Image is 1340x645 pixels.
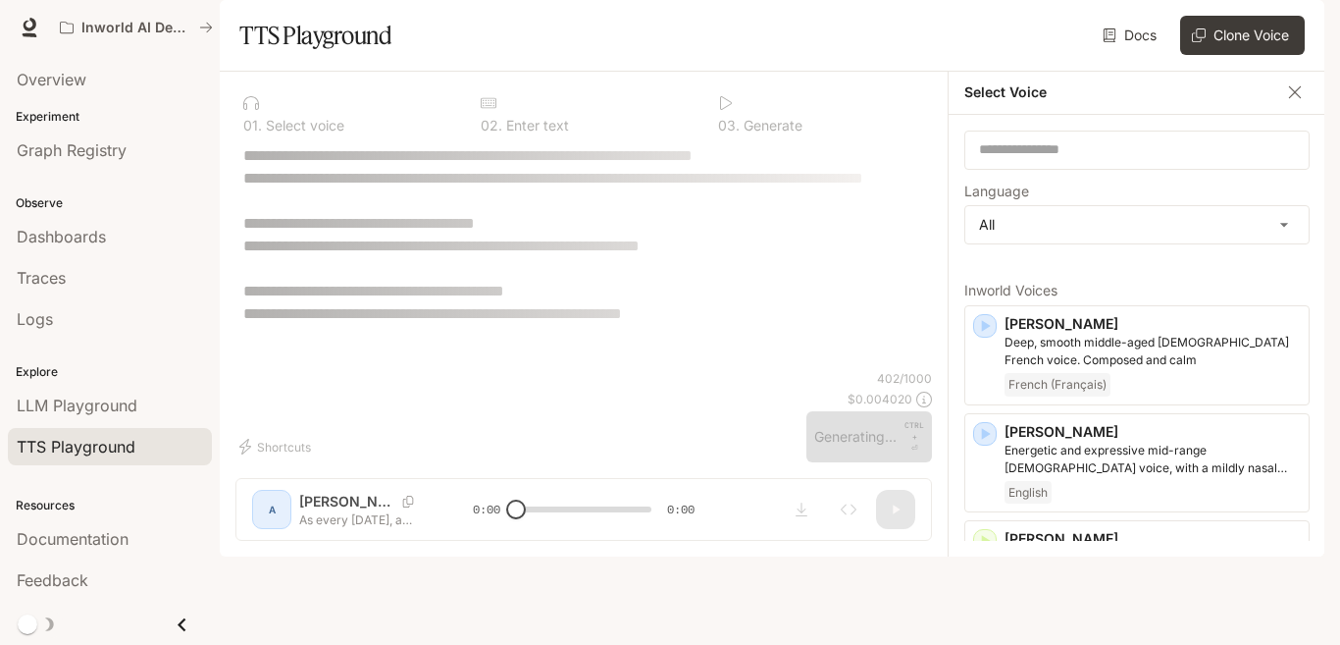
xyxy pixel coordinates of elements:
p: [PERSON_NAME] [1005,314,1301,334]
p: Select voice [262,119,344,133]
span: French (Français) [1005,373,1110,397]
p: 0 3 . [718,119,740,133]
p: 0 1 . [243,119,262,133]
p: Language [964,185,1029,198]
p: Inworld Voices [964,284,1310,297]
p: Deep, smooth middle-aged male French voice. Composed and calm [1005,334,1301,369]
button: Clone Voice [1180,16,1305,55]
span: English [1005,481,1052,505]
div: All [965,206,1309,243]
p: [PERSON_NAME] [1005,529,1301,549]
p: Enter text [502,119,569,133]
p: 0 2 . [481,119,502,133]
p: Energetic and expressive mid-range male voice, with a mildly nasal quality [1005,442,1301,477]
p: Inworld AI Demos [81,20,191,36]
h1: TTS Playground [239,16,391,55]
p: [PERSON_NAME] [1005,422,1301,442]
button: All workspaces [51,8,222,47]
button: Shortcuts [235,431,319,462]
a: Docs [1099,16,1164,55]
p: Generate [740,119,802,133]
